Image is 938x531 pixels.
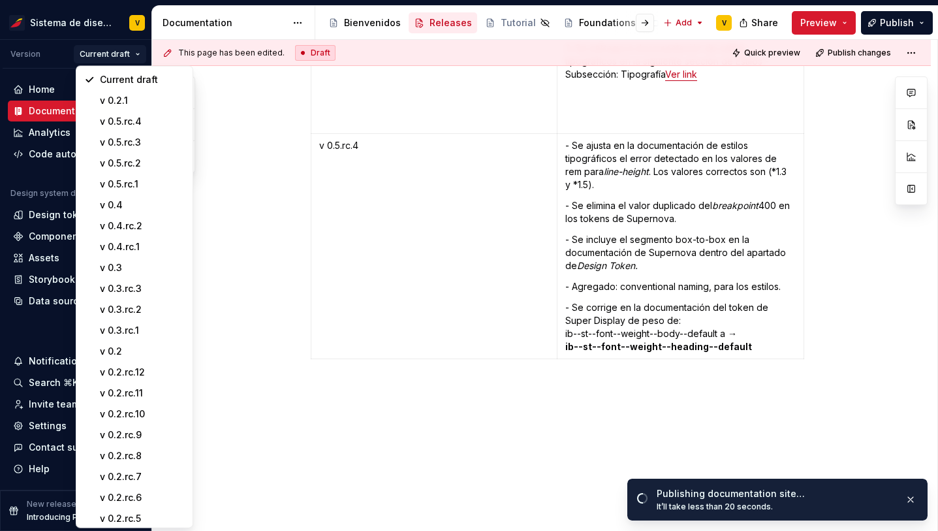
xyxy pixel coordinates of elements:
div: v 0.5.rc.1 [100,178,185,191]
div: v 0.3.rc.3 [100,282,185,295]
div: v 0.2.rc.5 [100,512,185,525]
div: It’ll take less than 20 seconds. [657,502,894,512]
div: Current draft [100,73,185,86]
div: v 0.4 [100,199,185,212]
div: v 0.2.rc.11 [100,387,185,400]
div: v 0.4.rc.1 [100,240,185,253]
div: Publishing documentation site… [657,487,894,500]
div: v 0.2.rc.12 [100,366,185,379]
div: v 0.2.rc.10 [100,408,185,421]
div: v 0.5.rc.2 [100,157,185,170]
div: v 0.4.rc.2 [100,219,185,233]
div: v 0.2 [100,345,185,358]
div: v 0.5.rc.4 [100,115,185,128]
div: v 0.2.rc.8 [100,449,185,462]
div: v 0.2.rc.7 [100,470,185,483]
div: v 0.3 [100,261,185,274]
div: v 0.3.rc.1 [100,324,185,337]
div: v 0.2.rc.9 [100,428,185,442]
div: v 0.2.rc.6 [100,491,185,504]
div: v 0.5.rc.3 [100,136,185,149]
div: v 0.3.rc.2 [100,303,185,316]
div: v 0.2.1 [100,94,185,107]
